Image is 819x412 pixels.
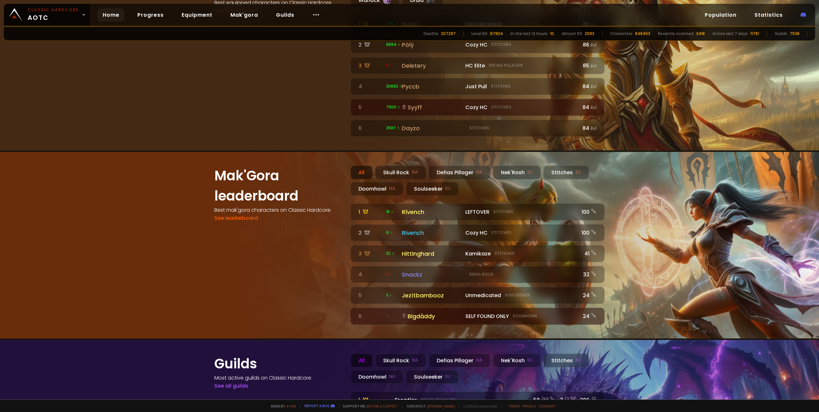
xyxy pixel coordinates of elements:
[406,370,459,384] div: Soulseeker
[214,206,343,214] h4: Best mak'gora characters on Classic Hardcore
[286,404,296,408] a: a fan
[750,31,759,37] div: 11781
[358,41,382,49] div: 2
[402,103,461,112] div: Syyff
[539,404,556,408] a: Consent
[575,169,581,176] small: EU
[358,62,382,70] div: 3
[445,373,451,380] small: EU
[469,271,494,277] small: Skull Rock
[580,312,597,320] div: 24
[429,166,490,179] div: Defias Pillager
[580,270,597,279] div: 32
[580,208,597,216] div: 100
[580,124,597,132] div: 84
[550,31,554,37] div: 10
[389,185,395,192] small: NA
[493,354,541,367] div: Nek'Rosh
[350,78,605,95] a: 4 30662 Pyccb Just PullStitches84ilvl
[358,124,382,132] div: 6
[591,63,597,69] small: ilvl
[712,31,748,37] div: Active last 7 days
[749,8,788,21] a: Statistics
[511,31,547,37] div: In the last 12 hours
[591,42,597,48] small: ilvl
[375,166,426,179] div: Skull Rock
[700,8,742,21] a: Population
[402,312,461,321] div: Bigdåddy
[465,291,576,299] div: Unmedicated
[491,230,511,236] small: Stitches
[476,357,482,364] small: NA
[350,166,373,179] div: All
[513,313,538,319] small: Doomhowl
[402,228,461,237] div: Rivench
[465,250,576,258] div: Kamikaze
[177,8,218,21] a: Equipment
[580,82,597,90] div: 84
[412,169,418,176] small: NA
[465,312,576,320] div: SELF FOUND ONLY
[402,61,461,70] div: Deletery
[543,354,589,367] div: Stitches
[350,57,605,74] a: 3 1 Deletery HC EliteDefias Pillager85ilvl
[386,251,395,256] span: 32
[358,82,382,90] div: 4
[424,31,438,37] div: Deaths
[580,41,597,49] div: 86
[350,245,605,262] a: 3 32 HittinghardKamikazeStitches41
[505,292,530,298] small: Soulseeker
[465,82,576,90] div: Just Pull
[358,312,382,320] div: 6
[580,62,597,70] div: 85
[491,83,511,89] small: Stitches
[402,40,461,49] div: Pölÿ
[350,203,605,220] a: 1 18 RîvenchLEFTOVERStitches100
[214,214,258,222] a: See leaderboard
[591,84,597,90] small: ilvl
[375,354,426,367] div: Skull Rock
[350,391,605,408] a: 1 FrontierDefias Pillager58 /587/7296
[429,354,490,367] div: Defias Pillager
[585,31,594,37] div: 2092
[350,120,605,137] a: 6 2587 Dayzo Stitches84ilvl
[441,31,456,37] div: 207297
[465,103,576,111] div: Cozy HC
[358,250,382,258] div: 3
[610,31,633,37] div: Characters
[580,229,597,237] div: 100
[389,373,395,380] small: NA
[358,229,382,237] div: 2
[495,251,514,256] small: Stitches
[465,208,576,216] div: LEFTOVER
[386,63,392,68] span: 1
[339,404,399,408] span: Support me,
[267,404,296,408] span: Made by
[580,250,597,258] div: 41
[402,270,461,279] div: Snackz
[214,382,248,390] a: See all guilds
[386,292,393,298] span: 3
[580,103,597,111] div: 84
[350,99,605,116] a: 5 7900 Syyff Cozy HCStitches84ilvl
[635,31,650,37] div: 848453
[358,208,382,216] div: 1
[28,7,79,22] span: AOTC
[469,125,489,131] small: Stitches
[214,166,343,206] h1: Mak'Gora leaderboard
[386,313,388,319] span: -
[406,182,459,196] div: Soulseeker
[386,104,401,110] span: 7900
[358,103,382,111] div: 5
[658,31,694,37] div: Recently scanned
[527,357,533,364] small: EU
[476,169,482,176] small: NA
[508,404,520,408] a: Terms
[465,229,576,237] div: Cozy HC
[358,270,382,279] div: 4
[132,8,169,21] a: Progress
[775,31,787,37] div: Guilds
[4,4,90,26] a: Classic HardcoreAOTC
[225,8,263,21] a: Mak'gora
[465,62,576,70] div: HC Elite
